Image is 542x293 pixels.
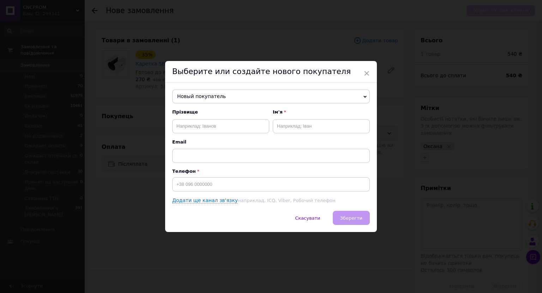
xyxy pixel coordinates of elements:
button: Скасувати [288,211,327,225]
a: Додати ще канал зв'язку [172,197,238,203]
span: Ім'я [273,109,370,115]
span: × [363,67,370,79]
span: Скасувати [295,215,320,221]
input: Наприклад: Іванов [172,119,269,133]
span: наприклад, ICQ, Viber, Робочий телефон [238,198,335,203]
div: Выберите или создайте нового покупателя [165,61,377,83]
span: Новый покупатель [172,90,370,104]
input: +38 096 0000000 [172,177,370,191]
input: Наприклад: Іван [273,119,370,133]
span: Прізвище [172,109,269,115]
p: Телефон [172,169,370,174]
span: Email [172,139,370,145]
